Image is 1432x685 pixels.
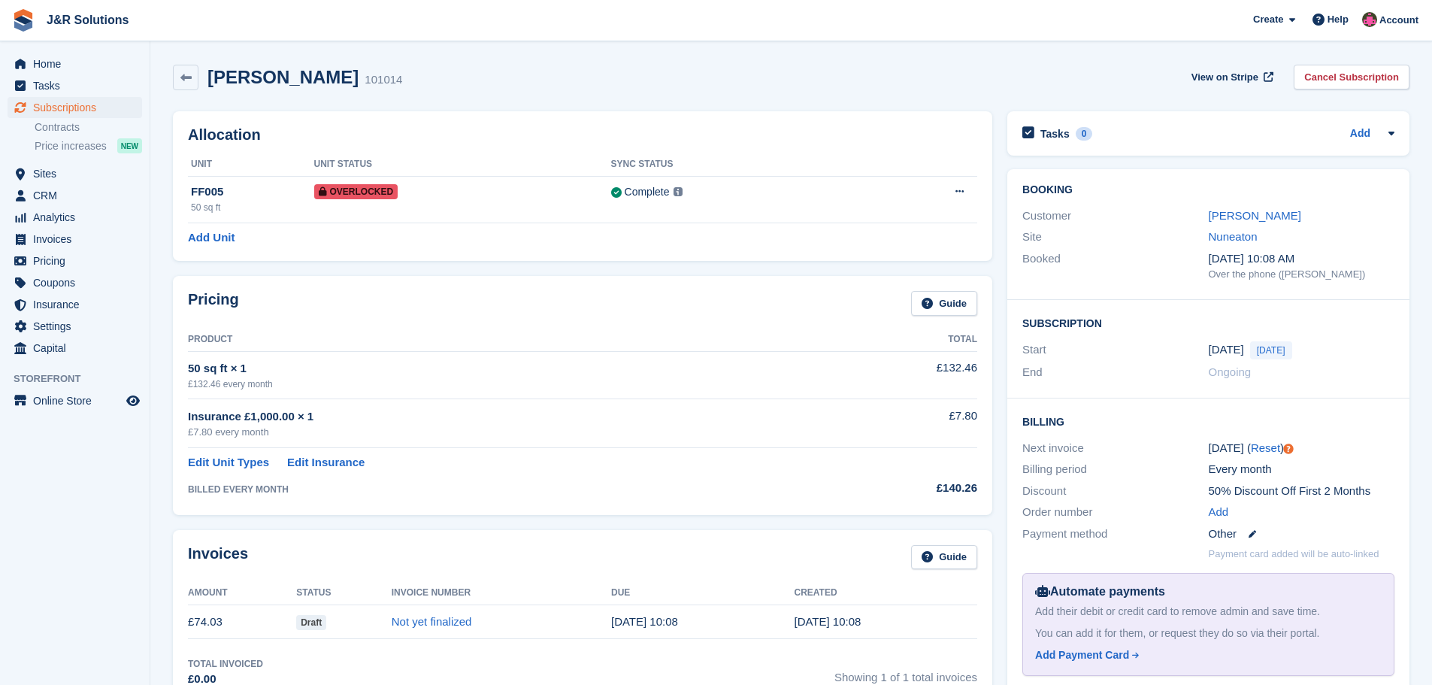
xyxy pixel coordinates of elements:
[33,75,123,96] span: Tasks
[1294,65,1409,89] a: Cancel Subscription
[287,454,365,471] a: Edit Insurance
[1209,341,1244,359] time: 2025-08-12 00:00:00 UTC
[1350,126,1370,143] a: Add
[674,187,683,196] img: icon-info-grey-7440780725fd019a000dd9b08b2336e03edf1995a4989e88bcd33f0948082b44.svg
[1191,70,1258,85] span: View on Stripe
[33,272,123,293] span: Coupons
[8,338,142,359] a: menu
[1040,127,1070,141] h2: Tasks
[8,53,142,74] a: menu
[33,338,123,359] span: Capital
[188,425,829,440] div: £7.80 every month
[188,328,829,352] th: Product
[1209,209,1301,222] a: [PERSON_NAME]
[392,581,611,605] th: Invoice Number
[314,184,398,199] span: Overlocked
[1022,341,1208,359] div: Start
[829,399,977,448] td: £7.80
[1022,184,1394,196] h2: Booking
[1379,13,1418,28] span: Account
[1022,440,1208,457] div: Next invoice
[1022,483,1208,500] div: Discount
[207,67,359,87] h2: [PERSON_NAME]
[1022,250,1208,282] div: Booked
[12,9,35,32] img: stora-icon-8386f47178a22dfd0bd8f6a31ec36ba5ce8667c1dd55bd0f319d3a0aa187defe.svg
[1076,127,1093,141] div: 0
[1022,461,1208,478] div: Billing period
[794,615,861,628] time: 2025-08-12 09:08:58 UTC
[191,201,314,214] div: 50 sq ft
[392,615,472,628] a: Not yet finalized
[1209,504,1229,521] a: Add
[8,250,142,271] a: menu
[188,581,296,605] th: Amount
[41,8,135,32] a: J&R Solutions
[1282,442,1295,456] div: Tooltip anchor
[33,250,123,271] span: Pricing
[296,615,326,630] span: Draft
[1253,12,1283,27] span: Create
[829,480,977,497] div: £140.26
[1250,341,1292,359] span: [DATE]
[829,328,977,352] th: Total
[1022,526,1208,543] div: Payment method
[8,229,142,250] a: menu
[188,657,263,671] div: Total Invoiced
[1035,626,1382,641] div: You can add it for them, or request they do so via their portal.
[8,272,142,293] a: menu
[1209,440,1394,457] div: [DATE] ( )
[33,97,123,118] span: Subscriptions
[8,97,142,118] a: menu
[1362,12,1377,27] img: Julie Morgan
[33,316,123,337] span: Settings
[1035,604,1382,620] div: Add their debit or credit card to remove admin and save time.
[1209,250,1394,268] div: [DATE] 10:08 AM
[33,229,123,250] span: Invoices
[188,153,314,177] th: Unit
[1209,526,1394,543] div: Other
[1022,229,1208,246] div: Site
[188,291,239,316] h2: Pricing
[8,294,142,315] a: menu
[8,390,142,411] a: menu
[1035,647,1129,663] div: Add Payment Card
[188,408,829,426] div: Insurance £1,000.00 × 1
[611,615,678,628] time: 2025-08-13 09:08:57 UTC
[911,545,977,570] a: Guide
[1209,230,1258,243] a: Nuneaton
[35,120,142,135] a: Contracts
[1022,504,1208,521] div: Order number
[611,153,866,177] th: Sync Status
[124,392,142,410] a: Preview store
[33,390,123,411] span: Online Store
[1035,583,1382,601] div: Automate payments
[8,185,142,206] a: menu
[188,360,829,377] div: 50 sq ft × 1
[33,207,123,228] span: Analytics
[14,371,150,386] span: Storefront
[296,581,392,605] th: Status
[188,545,248,570] h2: Invoices
[188,605,296,639] td: £74.03
[829,351,977,399] td: £132.46
[33,294,123,315] span: Insurance
[35,139,107,153] span: Price increases
[1022,315,1394,330] h2: Subscription
[611,581,795,605] th: Due
[911,291,977,316] a: Guide
[365,71,402,89] div: 101014
[33,185,123,206] span: CRM
[1022,414,1394,429] h2: Billing
[8,316,142,337] a: menu
[191,183,314,201] div: FF005
[1035,647,1376,663] a: Add Payment Card
[625,184,670,200] div: Complete
[1209,365,1252,378] span: Ongoing
[188,377,829,391] div: £132.46 every month
[1209,267,1394,282] div: Over the phone ([PERSON_NAME])
[1185,65,1276,89] a: View on Stripe
[8,75,142,96] a: menu
[8,207,142,228] a: menu
[1022,364,1208,381] div: End
[188,483,829,496] div: BILLED EVERY MONTH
